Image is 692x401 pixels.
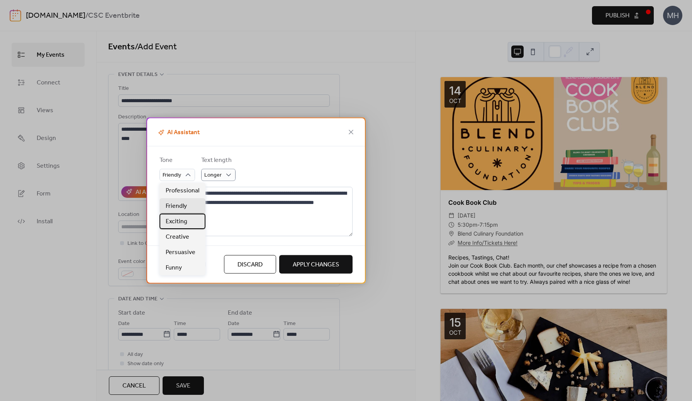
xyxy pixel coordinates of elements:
span: Friendly [163,170,181,180]
div: Text length [201,156,234,165]
div: Tone [159,156,193,165]
span: Persuasive [166,248,195,257]
span: AI Assistant [156,128,200,137]
span: Apply Changes [293,260,339,270]
span: Professional [166,186,199,195]
span: Longer [204,170,222,180]
span: Discard [237,260,263,270]
button: Apply Changes [279,255,353,274]
button: Discard [224,255,276,274]
span: Friendly [166,202,187,211]
span: Exciting [166,217,187,226]
span: Funny [166,263,182,273]
span: Creative [166,233,189,242]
